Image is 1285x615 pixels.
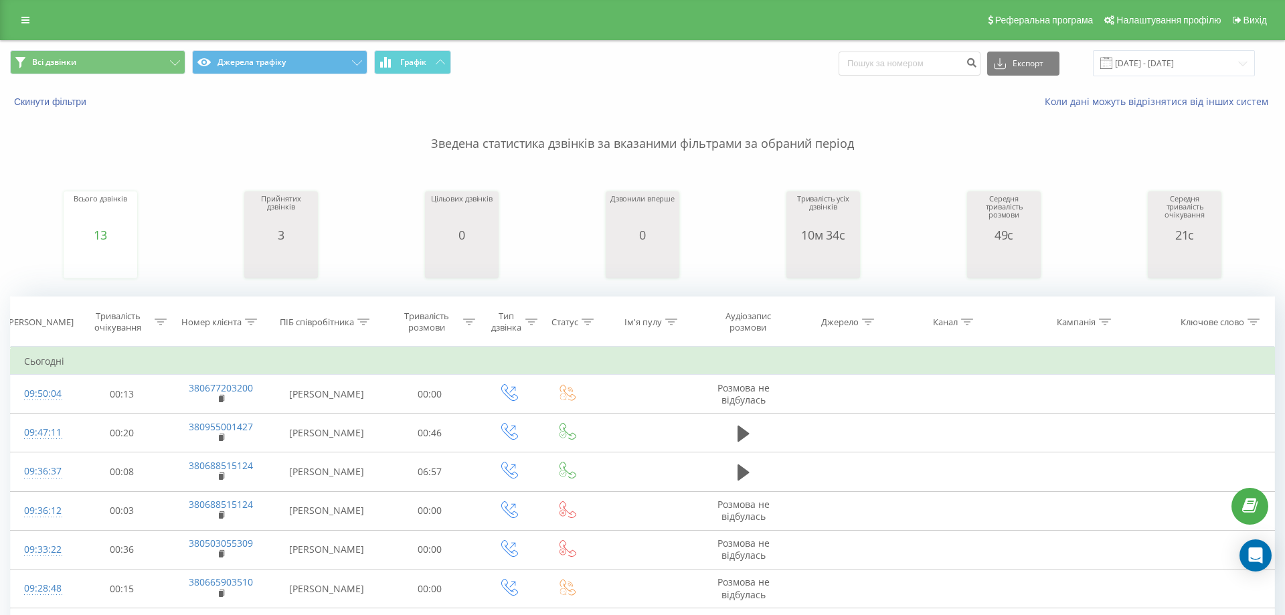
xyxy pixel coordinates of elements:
[610,228,675,242] div: 0
[74,195,127,228] div: Всього дзвінків
[272,491,381,530] td: [PERSON_NAME]
[624,317,662,328] div: Ім'я пулу
[32,57,76,68] span: Всі дзвінки
[73,414,171,452] td: 00:20
[181,317,242,328] div: Номер клієнта
[431,195,493,228] div: Цільових дзвінків
[10,108,1275,153] p: Зведена статистика дзвінків за вказаними фільтрами за обраний період
[790,195,857,228] div: Тривалість усіх дзвінків
[85,311,152,333] div: Тривалість очікування
[74,228,127,242] div: 13
[933,317,958,328] div: Канал
[1244,15,1267,25] span: Вихід
[248,195,315,228] div: Прийнятих дзвінків
[189,576,253,588] a: 380665903510
[1151,195,1218,228] div: Середня тривалість очікування
[24,420,60,446] div: 09:47:11
[189,420,253,433] a: 380955001427
[717,537,770,561] span: Розмова не відбулась
[431,228,493,242] div: 0
[6,317,74,328] div: [PERSON_NAME]
[280,317,354,328] div: ПІБ співробітника
[189,537,253,549] a: 380503055309
[11,348,1275,375] td: Сьогодні
[248,228,315,242] div: 3
[24,381,60,407] div: 09:50:04
[995,15,1094,25] span: Реферальна програма
[717,381,770,406] span: Розмова не відбулась
[1045,95,1275,108] a: Коли дані можуть відрізнятися вiд інших систем
[73,375,171,414] td: 00:13
[381,452,479,491] td: 06:57
[970,195,1037,228] div: Середня тривалість розмови
[189,498,253,511] a: 380688515124
[24,458,60,485] div: 09:36:37
[551,317,578,328] div: Статус
[272,530,381,569] td: [PERSON_NAME]
[381,530,479,569] td: 00:00
[717,498,770,523] span: Розмова не відбулась
[189,381,253,394] a: 380677203200
[24,537,60,563] div: 09:33:22
[272,375,381,414] td: [PERSON_NAME]
[709,311,787,333] div: Аудіозапис розмови
[381,414,479,452] td: 00:46
[790,228,857,242] div: 10м 34с
[381,375,479,414] td: 00:00
[1239,539,1272,572] div: Open Intercom Messenger
[192,50,367,74] button: Джерела трафіку
[10,50,185,74] button: Всі дзвінки
[24,576,60,602] div: 09:28:48
[73,530,171,569] td: 00:36
[272,414,381,452] td: [PERSON_NAME]
[1181,317,1244,328] div: Ключове слово
[73,452,171,491] td: 00:08
[10,96,93,108] button: Скинути фільтри
[24,498,60,524] div: 09:36:12
[839,52,980,76] input: Пошук за номером
[400,58,426,67] span: Графік
[610,195,675,228] div: Дзвонили вперше
[970,228,1037,242] div: 49с
[381,569,479,608] td: 00:00
[393,311,460,333] div: Тривалість розмови
[491,311,522,333] div: Тип дзвінка
[1057,317,1096,328] div: Кампанія
[381,491,479,530] td: 00:00
[189,459,253,472] a: 380688515124
[1151,228,1218,242] div: 21с
[374,50,451,74] button: Графік
[987,52,1059,76] button: Експорт
[717,576,770,600] span: Розмова не відбулась
[272,452,381,491] td: [PERSON_NAME]
[272,569,381,608] td: [PERSON_NAME]
[73,491,171,530] td: 00:03
[73,569,171,608] td: 00:15
[1116,15,1221,25] span: Налаштування профілю
[821,317,859,328] div: Джерело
